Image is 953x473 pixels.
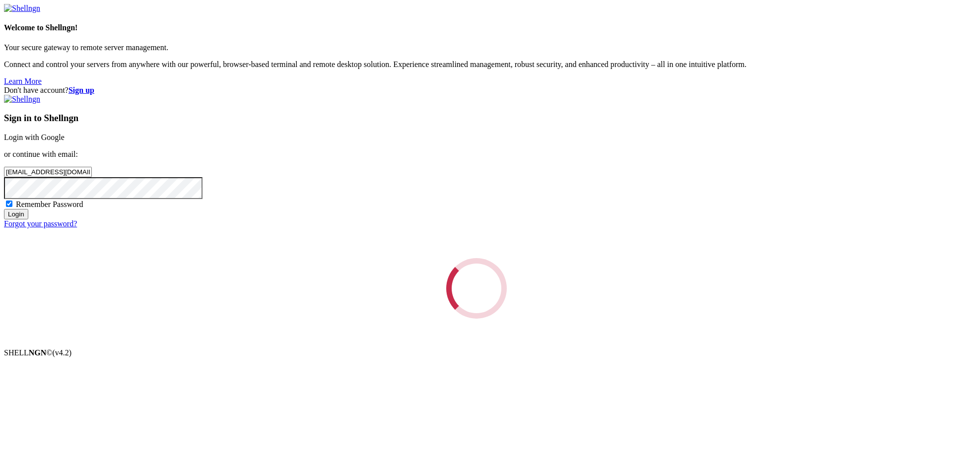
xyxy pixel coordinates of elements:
input: Remember Password [6,201,12,207]
a: Login with Google [4,133,65,141]
a: Sign up [68,86,94,94]
img: Shellngn [4,4,40,13]
p: or continue with email: [4,150,949,159]
h3: Sign in to Shellngn [4,113,949,124]
img: Shellngn [4,95,40,104]
input: Login [4,209,28,219]
a: Forgot your password? [4,219,77,228]
b: NGN [29,348,47,357]
span: 4.2.0 [53,348,72,357]
p: Connect and control your servers from anywhere with our powerful, browser-based terminal and remo... [4,60,949,69]
div: Loading... [443,255,509,321]
input: Email address [4,167,92,177]
a: Learn More [4,77,42,85]
h4: Welcome to Shellngn! [4,23,949,32]
span: Remember Password [16,200,83,208]
div: Don't have account? [4,86,949,95]
p: Your secure gateway to remote server management. [4,43,949,52]
span: SHELL © [4,348,71,357]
